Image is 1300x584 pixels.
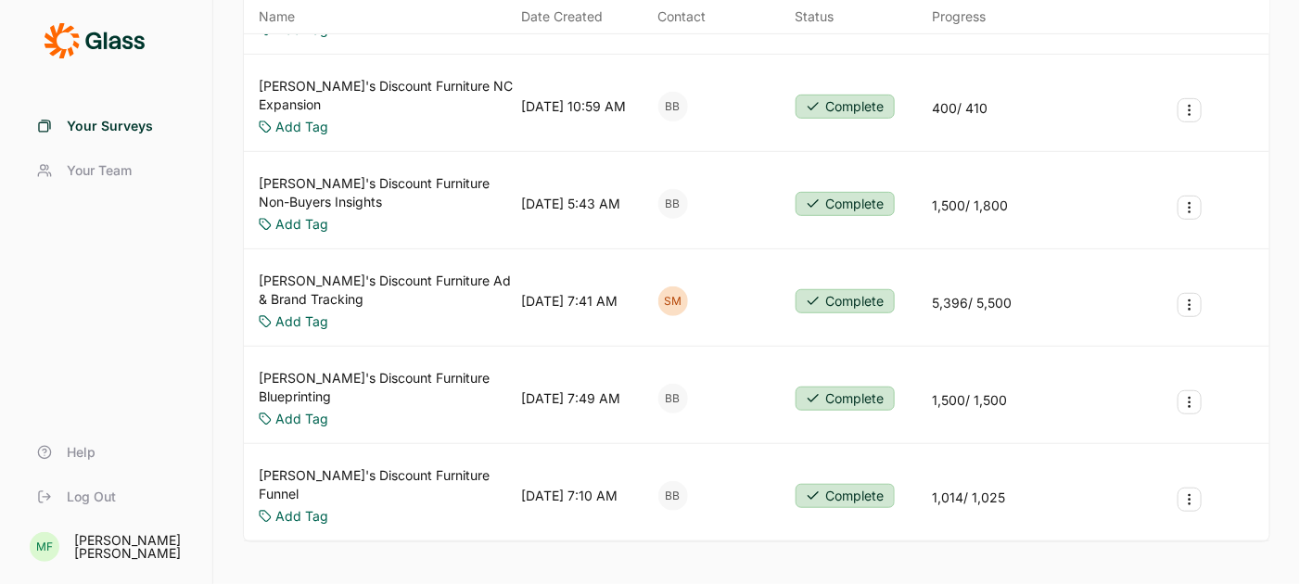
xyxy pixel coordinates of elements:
a: Add Tag [275,215,328,234]
a: [PERSON_NAME]'s Discount Furniture Funnel [259,466,514,503]
span: Help [67,443,96,462]
a: [PERSON_NAME]'s Discount Furniture Ad & Brand Tracking [259,272,514,309]
div: SM [658,286,688,316]
div: BB [658,189,688,219]
button: Survey Actions [1178,390,1202,414]
a: Add Tag [275,312,328,331]
div: Status [796,7,835,26]
div: [DATE] 10:59 AM [521,97,626,116]
a: Add Tag [275,507,328,526]
div: Contact [658,7,707,26]
div: BB [658,384,688,413]
div: Progress [932,7,986,26]
div: [DATE] 7:49 AM [521,389,620,408]
button: Complete [796,387,895,411]
a: Add Tag [275,118,328,136]
span: Your Surveys [67,117,153,135]
span: Name [259,7,295,26]
span: Date Created [521,7,603,26]
div: [DATE] 7:41 AM [521,292,618,311]
a: [PERSON_NAME]'s Discount Furniture NC Expansion [259,77,514,114]
span: Log Out [67,488,116,506]
a: [PERSON_NAME]'s Discount Furniture Non-Buyers Insights [259,174,514,211]
button: Survey Actions [1178,98,1202,122]
div: 5,396 / 5,500 [932,294,1012,312]
a: [PERSON_NAME]'s Discount Furniture Blueprinting [259,369,514,406]
div: BB [658,92,688,121]
div: 1,014 / 1,025 [932,489,1005,507]
div: [DATE] 5:43 AM [521,195,620,213]
button: Complete [796,95,895,119]
button: Survey Actions [1178,196,1202,220]
div: [DATE] 7:10 AM [521,487,618,505]
div: BB [658,481,688,511]
div: 1,500 / 1,500 [932,391,1007,410]
a: Add Tag [275,410,328,428]
div: 1,500 / 1,800 [932,197,1008,215]
button: Complete [796,289,895,313]
div: 400 / 410 [932,99,988,118]
button: Complete [796,192,895,216]
button: Complete [796,484,895,508]
button: Survey Actions [1178,293,1202,317]
span: Your Team [67,161,132,180]
button: Survey Actions [1178,488,1202,512]
div: [PERSON_NAME] [PERSON_NAME] [74,534,190,560]
div: MF [30,532,59,562]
